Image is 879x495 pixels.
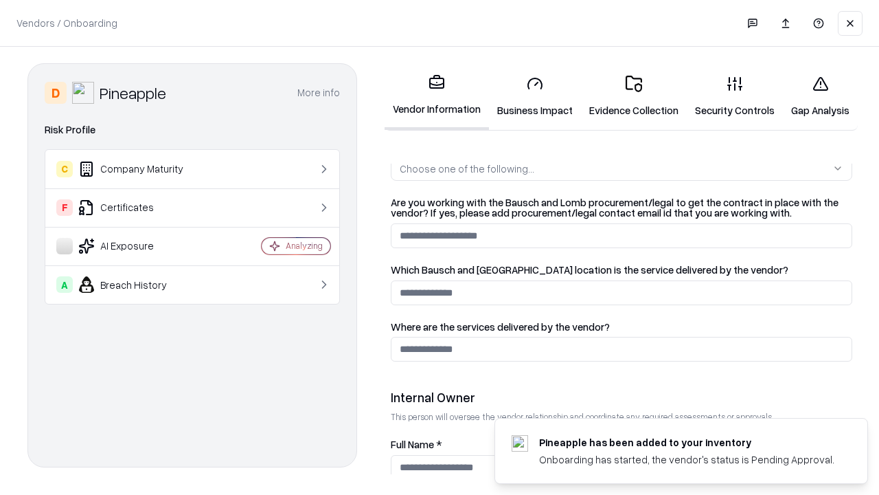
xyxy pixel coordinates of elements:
[581,65,687,129] a: Evidence Collection
[56,161,220,177] div: Company Maturity
[391,411,852,423] p: This person will oversee the vendor relationship and coordinate any required assessments or appro...
[45,82,67,104] div: D
[72,82,94,104] img: Pineapple
[56,238,220,254] div: AI Exposure
[391,265,852,275] label: Which Bausch and [GEOGRAPHIC_DATA] location is the service delivered by the vendor?
[783,65,858,129] a: Gap Analysis
[391,389,852,406] div: Internal Owner
[391,197,852,218] label: Are you working with the Bausch and Lomb procurement/legal to get the contract in place with the ...
[16,16,117,30] p: Vendors / Onboarding
[56,199,220,216] div: Certificates
[56,199,73,216] div: F
[391,322,852,332] label: Where are the services delivered by the vendor?
[56,161,73,177] div: C
[489,65,581,129] a: Business Impact
[539,435,834,450] div: Pineapple has been added to your inventory
[56,276,73,293] div: A
[391,156,852,181] button: Choose one of the following...
[286,240,323,252] div: Analyzing
[297,80,340,105] button: More info
[56,276,220,293] div: Breach History
[512,435,528,452] img: pineappleenergy.com
[385,63,489,130] a: Vendor Information
[391,439,852,450] label: Full Name *
[687,65,783,129] a: Security Controls
[45,122,340,138] div: Risk Profile
[100,82,166,104] div: Pineapple
[539,452,834,467] div: Onboarding has started, the vendor's status is Pending Approval.
[400,162,534,176] div: Choose one of the following...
